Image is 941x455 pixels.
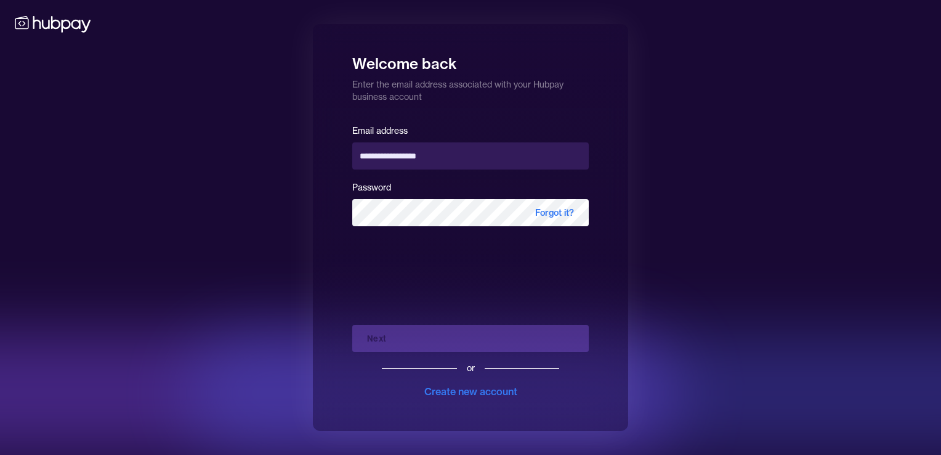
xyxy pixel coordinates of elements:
div: Create new account [424,384,517,399]
label: Email address [352,125,408,136]
span: Forgot it? [520,199,589,226]
h1: Welcome back [352,46,589,73]
div: or [467,362,475,374]
label: Password [352,182,391,193]
p: Enter the email address associated with your Hubpay business account [352,73,589,103]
